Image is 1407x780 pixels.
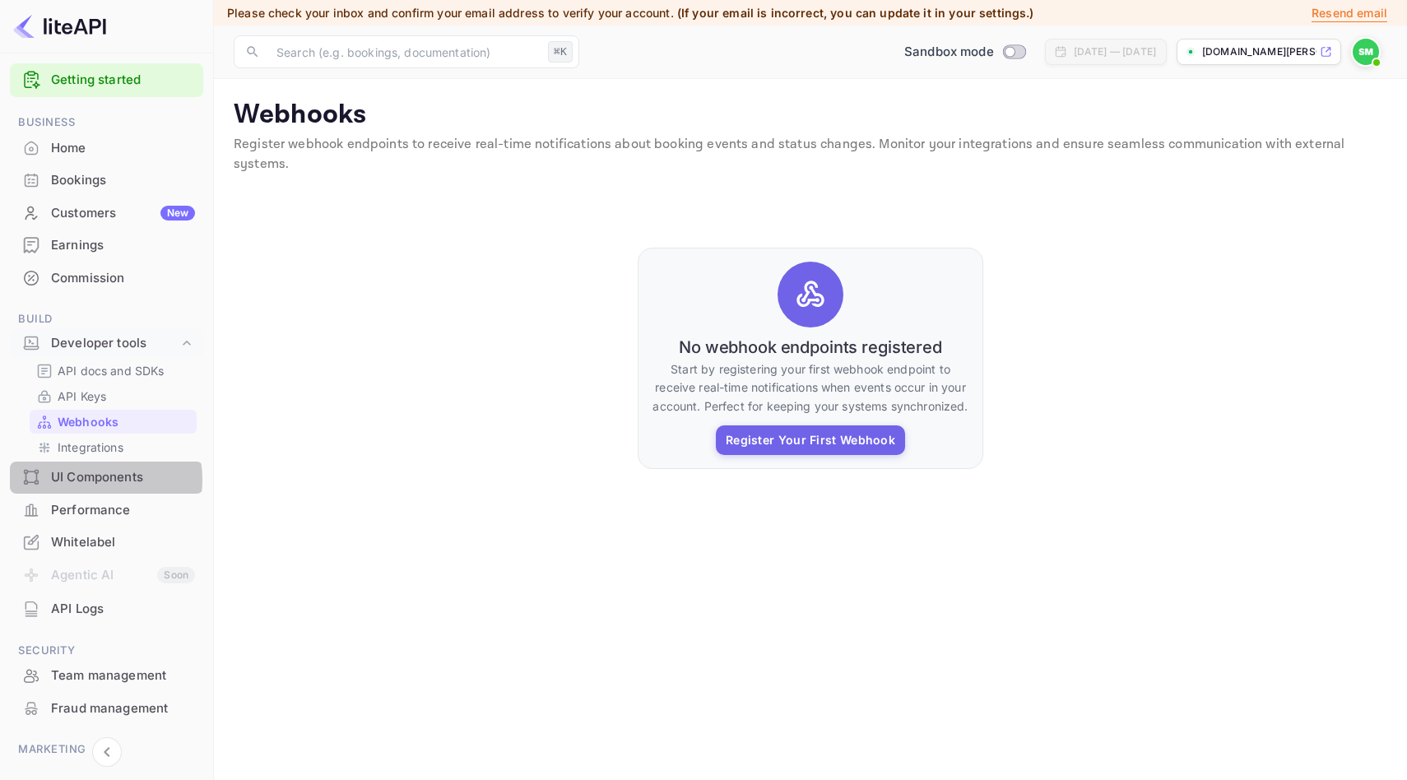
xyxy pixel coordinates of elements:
[10,310,203,328] span: Build
[13,13,106,39] img: LiteAPI logo
[10,660,203,690] a: Team management
[51,71,195,90] a: Getting started
[160,206,195,221] div: New
[10,494,203,527] div: Performance
[58,413,118,430] p: Webhooks
[10,114,203,132] span: Business
[51,501,195,520] div: Performance
[51,171,195,190] div: Bookings
[10,63,203,97] div: Getting started
[10,132,203,163] a: Home
[10,527,203,559] div: Whitelabel
[10,132,203,165] div: Home
[10,741,203,759] span: Marketing
[10,165,203,195] a: Bookings
[10,230,203,262] div: Earnings
[10,329,203,358] div: Developer tools
[679,337,942,357] h6: No webhook endpoints registered
[10,693,203,723] a: Fraud management
[10,197,203,228] a: CustomersNew
[30,435,197,459] div: Integrations
[51,468,195,487] div: UI Components
[36,388,190,405] a: API Keys
[10,527,203,557] a: Whitelabel
[267,35,541,68] input: Search (e.g. bookings, documentation)
[51,699,195,718] div: Fraud management
[898,43,1032,62] div: Switch to Production mode
[677,6,1034,20] span: (If your email is incorrect, you can update it in your settings.)
[36,439,190,456] a: Integrations
[10,593,203,625] div: API Logs
[234,135,1387,174] p: Register webhook endpoints to receive real-time notifications about booking events and status cha...
[234,99,1387,132] p: Webhooks
[10,165,203,197] div: Bookings
[548,41,573,63] div: ⌘K
[716,425,905,455] button: Register Your First Webhook
[36,362,190,379] a: API docs and SDKs
[58,388,106,405] p: API Keys
[10,262,203,293] a: Commission
[36,413,190,430] a: Webhooks
[1312,4,1387,22] p: Resend email
[51,533,195,552] div: Whitelabel
[58,362,165,379] p: API docs and SDKs
[51,269,195,288] div: Commission
[10,462,203,492] a: UI Components
[30,384,197,408] div: API Keys
[10,693,203,725] div: Fraud management
[30,359,197,383] div: API docs and SDKs
[10,494,203,525] a: Performance
[10,462,203,494] div: UI Components
[904,43,994,62] span: Sandbox mode
[51,334,179,353] div: Developer tools
[1353,39,1379,65] img: Sheroy Mistry
[51,139,195,158] div: Home
[10,642,203,660] span: Security
[58,439,123,456] p: Integrations
[652,360,969,416] p: Start by registering your first webhook endpoint to receive real-time notifications when events o...
[51,666,195,685] div: Team management
[10,230,203,260] a: Earnings
[10,593,203,624] a: API Logs
[10,660,203,692] div: Team management
[227,6,674,20] span: Please check your inbox and confirm your email address to verify your account.
[51,600,195,619] div: API Logs
[51,204,195,223] div: Customers
[1202,44,1316,59] p: [DOMAIN_NAME][PERSON_NAME]...
[10,197,203,230] div: CustomersNew
[1074,44,1156,59] div: [DATE] — [DATE]
[10,262,203,295] div: Commission
[51,236,195,255] div: Earnings
[30,410,197,434] div: Webhooks
[92,737,122,767] button: Collapse navigation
